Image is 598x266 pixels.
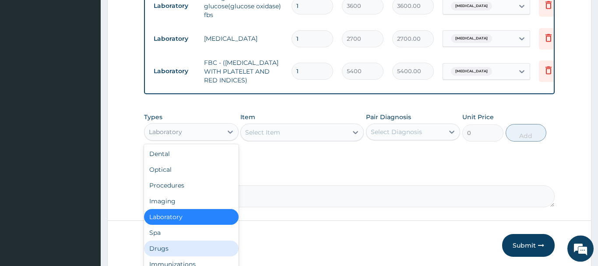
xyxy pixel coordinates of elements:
[144,177,239,193] div: Procedures
[4,175,167,206] textarea: Type your message and hit 'Enter'
[462,113,494,121] label: Unit Price
[144,225,239,241] div: Spa
[506,124,547,142] button: Add
[149,31,200,47] td: Laboratory
[371,128,422,136] div: Select Diagnosis
[451,67,492,76] span: [MEDICAL_DATA]
[144,241,239,256] div: Drugs
[144,173,555,181] label: Comment
[451,34,492,43] span: [MEDICAL_DATA]
[502,234,555,257] button: Submit
[144,4,165,25] div: Minimize live chat window
[144,162,239,177] div: Optical
[144,209,239,225] div: Laboratory
[245,128,280,137] div: Select Item
[46,49,147,60] div: Chat with us now
[144,146,239,162] div: Dental
[200,30,287,47] td: [MEDICAL_DATA]
[200,54,287,89] td: FBC - ([MEDICAL_DATA] WITH PLATELET AND RED INDICES)
[451,2,492,11] span: [MEDICAL_DATA]
[16,44,35,66] img: d_794563401_company_1708531726252_794563401
[144,113,162,121] label: Types
[366,113,411,121] label: Pair Diagnosis
[240,113,255,121] label: Item
[149,63,200,79] td: Laboratory
[149,128,182,136] div: Laboratory
[144,193,239,209] div: Imaging
[51,78,121,167] span: We're online!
